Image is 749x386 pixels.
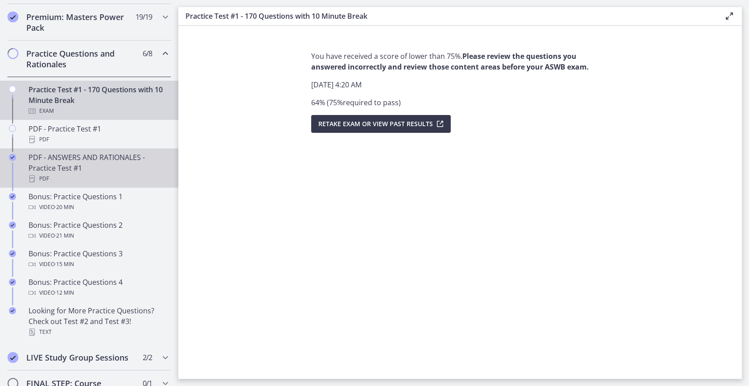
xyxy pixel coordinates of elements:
div: Bonus: Practice Questions 3 [29,248,168,270]
div: PDF [29,134,168,145]
div: Video [29,202,168,213]
div: PDF - Practice Test #1 [29,123,168,145]
i: Completed [8,12,18,22]
i: Completed [9,279,16,286]
span: 64 % ( 75 % required to pass ) [311,98,401,107]
h3: Practice Test #1 - 170 Questions with 10 Minute Break [185,11,710,21]
span: [DATE] 4:20 AM [311,80,362,90]
span: · 20 min [55,202,74,213]
div: Video [29,259,168,270]
span: 2 / 2 [143,352,152,363]
i: Completed [9,222,16,229]
i: Completed [9,250,16,257]
span: · 15 min [55,259,74,270]
h2: LIVE Study Group Sessions [26,352,135,363]
p: You have received a score of lower than 75%. [311,51,609,72]
div: Video [29,230,168,241]
i: Completed [9,154,16,161]
i: Completed [8,352,18,363]
div: PDF - ANSWERS AND RATIONALES - Practice Test #1 [29,152,168,184]
span: 19 / 19 [136,12,152,22]
i: Completed [9,193,16,200]
div: Text [29,327,168,337]
div: Practice Test #1 - 170 Questions with 10 Minute Break [29,84,168,116]
div: Bonus: Practice Questions 2 [29,220,168,241]
h2: Premium: Masters Power Pack [26,12,135,33]
div: Looking for More Practice Questions? Check out Test #2 and Test #3! [29,305,168,337]
div: Bonus: Practice Questions 4 [29,277,168,298]
h2: Practice Questions and Rationales [26,48,135,70]
div: PDF [29,173,168,184]
span: 6 / 8 [143,48,152,59]
div: Exam [29,106,168,116]
span: Retake Exam OR View Past Results [318,119,433,129]
i: Completed [9,307,16,314]
button: Retake Exam OR View Past Results [311,115,451,133]
span: · 12 min [55,287,74,298]
div: Bonus: Practice Questions 1 [29,191,168,213]
span: · 21 min [55,230,74,241]
div: Video [29,287,168,298]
